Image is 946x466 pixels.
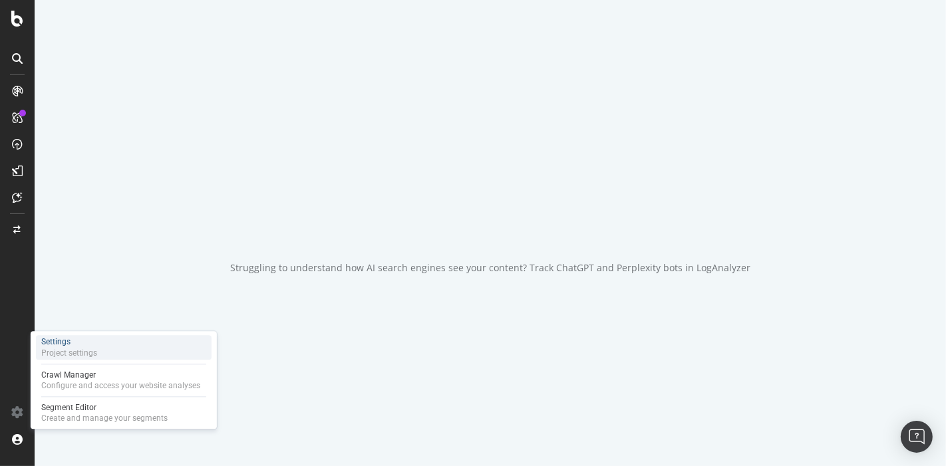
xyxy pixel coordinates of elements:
[36,401,212,425] a: Segment EditorCreate and manage your segments
[41,413,168,423] div: Create and manage your segments
[41,348,97,358] div: Project settings
[41,370,200,380] div: Crawl Manager
[41,336,97,348] div: Settings
[41,402,168,413] div: Segment Editor
[901,421,933,453] div: Open Intercom Messenger
[230,261,750,275] div: Struggling to understand how AI search engines see your content? Track ChatGPT and Perplexity bot...
[36,368,212,392] a: Crawl ManagerConfigure and access your website analyses
[442,192,538,240] div: animation
[41,380,200,391] div: Configure and access your website analyses
[36,335,212,360] a: SettingsProject settings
